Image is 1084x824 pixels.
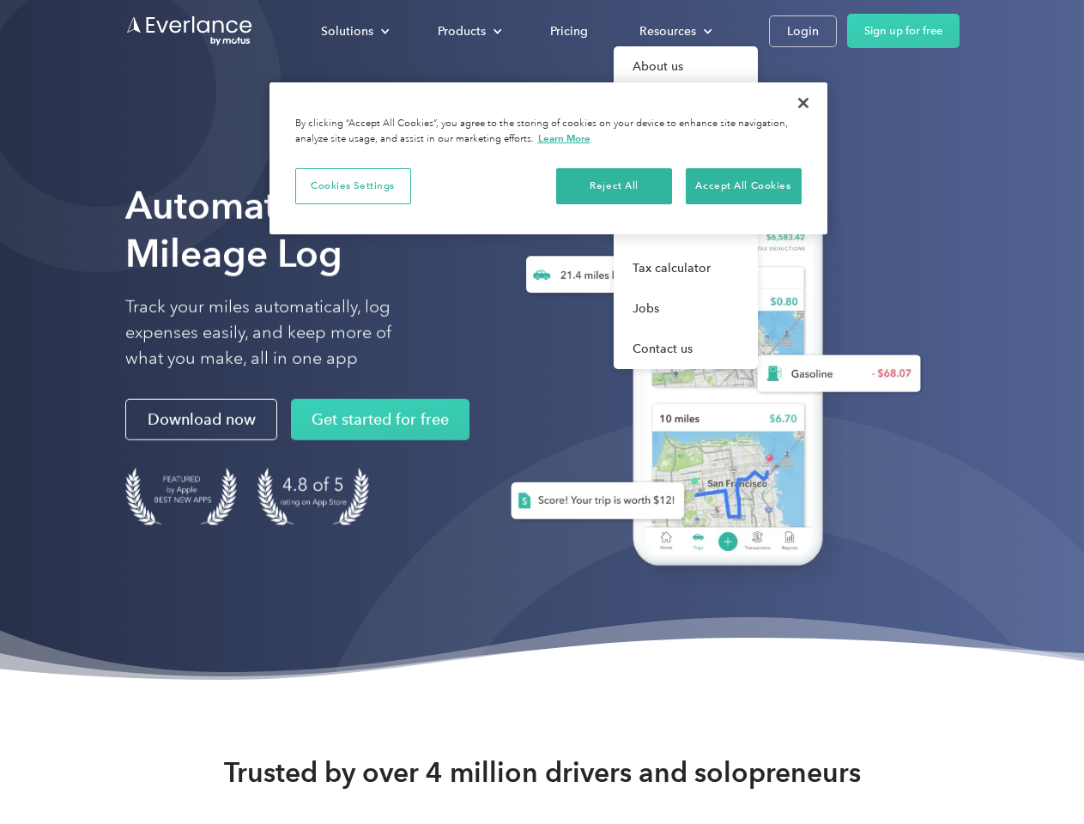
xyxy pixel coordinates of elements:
[533,16,605,46] a: Pricing
[614,329,758,369] a: Contact us
[614,46,758,87] a: About us
[784,84,822,122] button: Close
[847,14,960,48] a: Sign up for free
[269,82,827,234] div: Privacy
[639,21,696,42] div: Resources
[421,16,516,46] div: Products
[295,117,802,147] div: By clicking “Accept All Cookies”, you agree to the storing of cookies on your device to enhance s...
[614,46,758,369] nav: Resources
[125,15,254,47] a: Go to homepage
[614,248,758,288] a: Tax calculator
[686,168,802,204] button: Accept All Cookies
[787,21,819,42] div: Login
[556,168,672,204] button: Reject All
[224,755,861,790] strong: Trusted by over 4 million drivers and solopreneurs
[769,15,837,47] a: Login
[321,21,373,42] div: Solutions
[291,399,469,440] a: Get started for free
[257,468,369,525] img: 4.9 out of 5 stars on the app store
[438,21,486,42] div: Products
[125,468,237,525] img: Badge for Featured by Apple Best New Apps
[538,132,590,144] a: More information about your privacy, opens in a new tab
[304,16,403,46] div: Solutions
[269,82,827,234] div: Cookie banner
[614,288,758,329] a: Jobs
[622,16,726,46] div: Resources
[295,168,411,204] button: Cookies Settings
[483,163,935,591] img: Everlance, mileage tracker app, expense tracking app
[125,294,432,372] p: Track your miles automatically, log expenses easily, and keep more of what you make, all in one app
[550,21,588,42] div: Pricing
[125,399,277,440] a: Download now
